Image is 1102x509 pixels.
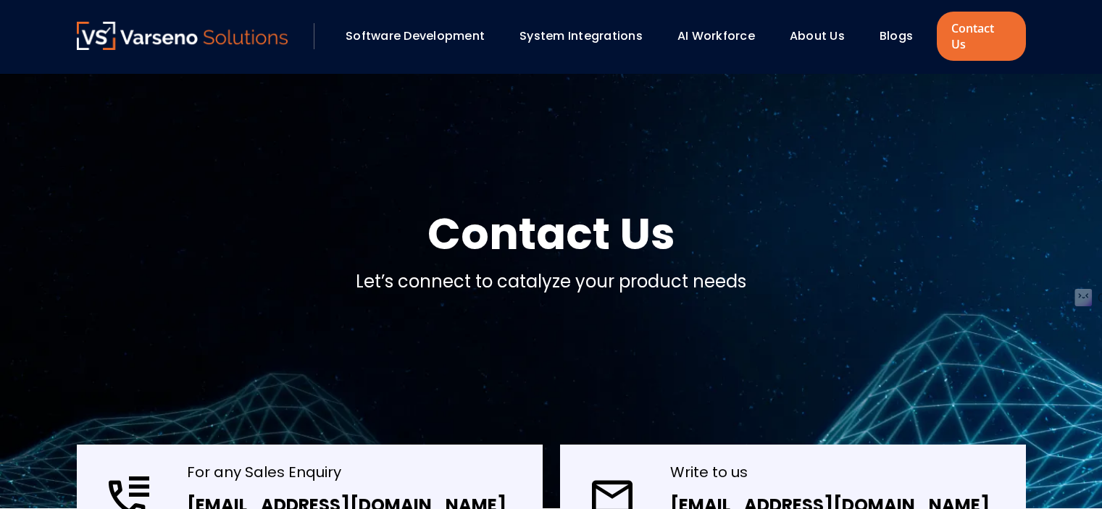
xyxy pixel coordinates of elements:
a: Varseno Solutions – Product Engineering & IT Services [77,22,288,51]
img: Varseno Solutions – Product Engineering & IT Services [77,22,288,50]
div: Write to us [670,462,990,482]
h1: Contact Us [427,205,675,263]
a: System Integrations [519,28,643,44]
a: Contact Us [937,12,1025,61]
a: Blogs [880,28,913,44]
div: About Us [782,24,865,49]
a: About Us [790,28,845,44]
div: For any Sales Enquiry [187,462,506,482]
p: Let’s connect to catalyze your product needs [356,269,746,295]
div: Software Development [338,24,505,49]
div: System Integrations [512,24,663,49]
a: Software Development [346,28,485,44]
div: AI Workforce [670,24,775,49]
div: Blogs [872,24,933,49]
a: AI Workforce [677,28,755,44]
